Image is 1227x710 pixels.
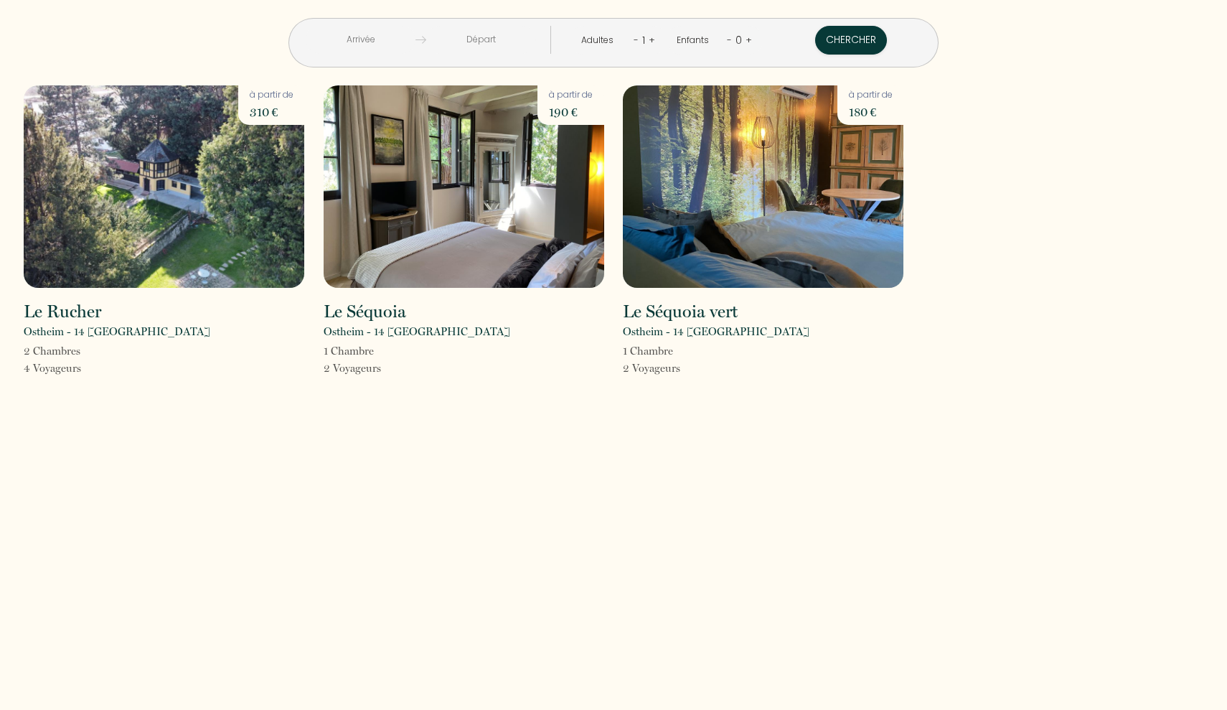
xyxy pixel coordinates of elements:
img: rental-image [324,85,604,288]
span: s [676,362,680,375]
p: 2 Voyageur [324,360,381,377]
p: 2 Chambre [24,342,81,360]
p: 190 € [549,102,593,122]
p: Ostheim - 14 [GEOGRAPHIC_DATA] [24,323,210,340]
p: Ostheim - 14 [GEOGRAPHIC_DATA] [324,323,510,340]
div: Enfants [677,34,714,47]
p: 4 Voyageur [24,360,81,377]
p: à partir de [549,88,593,102]
p: à partir de [849,88,893,102]
img: rental-image [623,85,903,288]
div: 1 [639,29,649,52]
div: Adultes [581,34,619,47]
div: 0 [732,29,746,52]
a: - [727,33,732,47]
p: 180 € [849,102,893,122]
span: s [77,362,81,375]
input: Départ [426,26,536,54]
a: + [746,33,752,47]
button: Chercher [815,26,887,55]
h2: Le Séquoia [324,303,406,320]
img: rental-image [24,85,304,288]
p: 1 Chambre [324,342,381,360]
a: - [634,33,639,47]
p: 2 Voyageur [623,360,680,377]
img: guests [415,34,426,45]
p: Ostheim - 14 [GEOGRAPHIC_DATA] [623,323,809,340]
span: s [377,362,381,375]
input: Arrivée [306,26,415,54]
p: à partir de [250,88,293,102]
a: + [649,33,655,47]
h2: Le Rucher [24,303,101,320]
p: 310 € [250,102,293,122]
span: s [76,345,80,358]
h2: Le Séquoia vert [623,303,738,320]
p: 1 Chambre [623,342,680,360]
